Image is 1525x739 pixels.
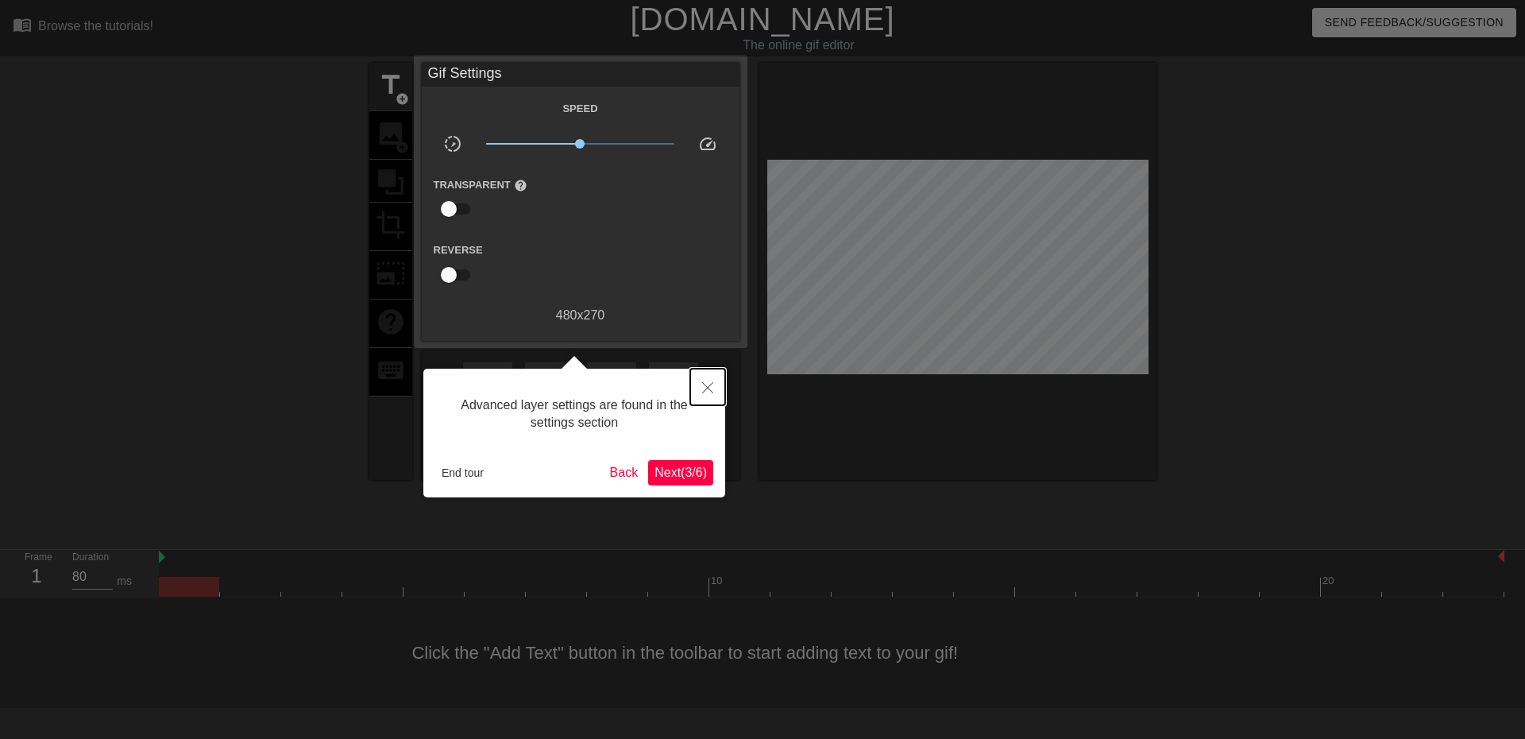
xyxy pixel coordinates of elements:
span: Next ( 3 / 6 ) [654,466,707,479]
button: Close [690,369,725,405]
button: Back [604,460,645,486]
button: Next [648,460,713,486]
div: Advanced layer settings are found in the settings section [435,381,713,448]
button: End tour [435,461,490,485]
